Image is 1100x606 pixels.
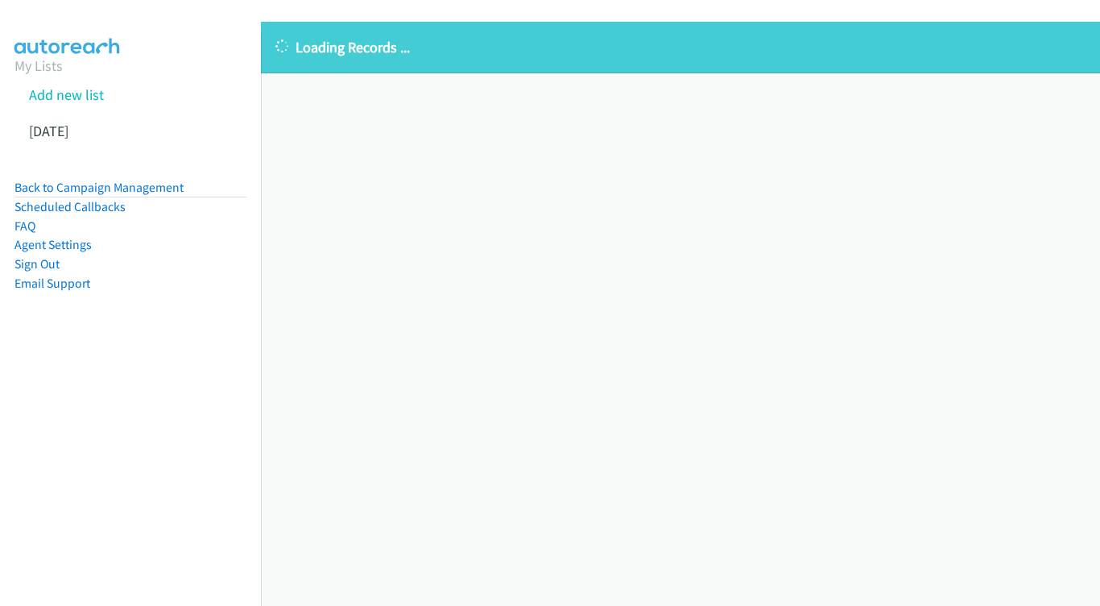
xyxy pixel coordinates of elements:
[14,199,126,214] a: Scheduled Callbacks
[14,180,184,195] a: Back to Campaign Management
[29,122,68,140] a: [DATE]
[14,237,92,252] a: Agent Settings
[14,56,63,75] a: My Lists
[275,36,1086,58] p: Loading Records ...
[14,256,60,272] a: Sign Out
[14,276,90,291] a: Email Support
[29,85,104,104] a: Add new list
[14,218,35,234] a: FAQ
